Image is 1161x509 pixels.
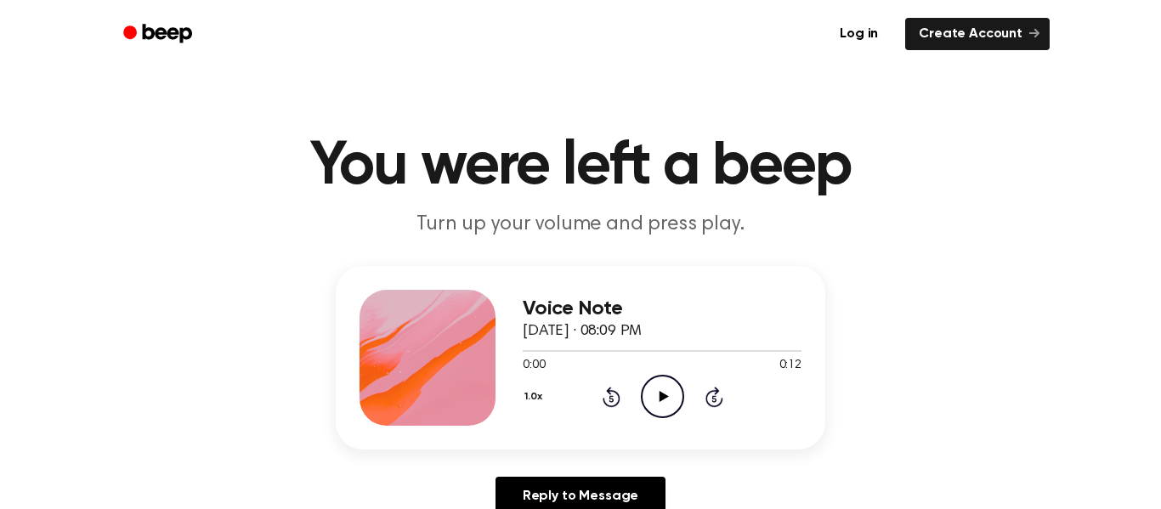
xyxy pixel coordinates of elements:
span: [DATE] · 08:09 PM [523,324,642,339]
a: Log in [823,14,895,54]
a: Beep [111,18,207,51]
button: 1.0x [523,382,548,411]
a: Create Account [905,18,1050,50]
h1: You were left a beep [145,136,1016,197]
span: 0:00 [523,357,545,375]
p: Turn up your volume and press play. [254,211,907,239]
span: 0:12 [779,357,801,375]
h3: Voice Note [523,297,801,320]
